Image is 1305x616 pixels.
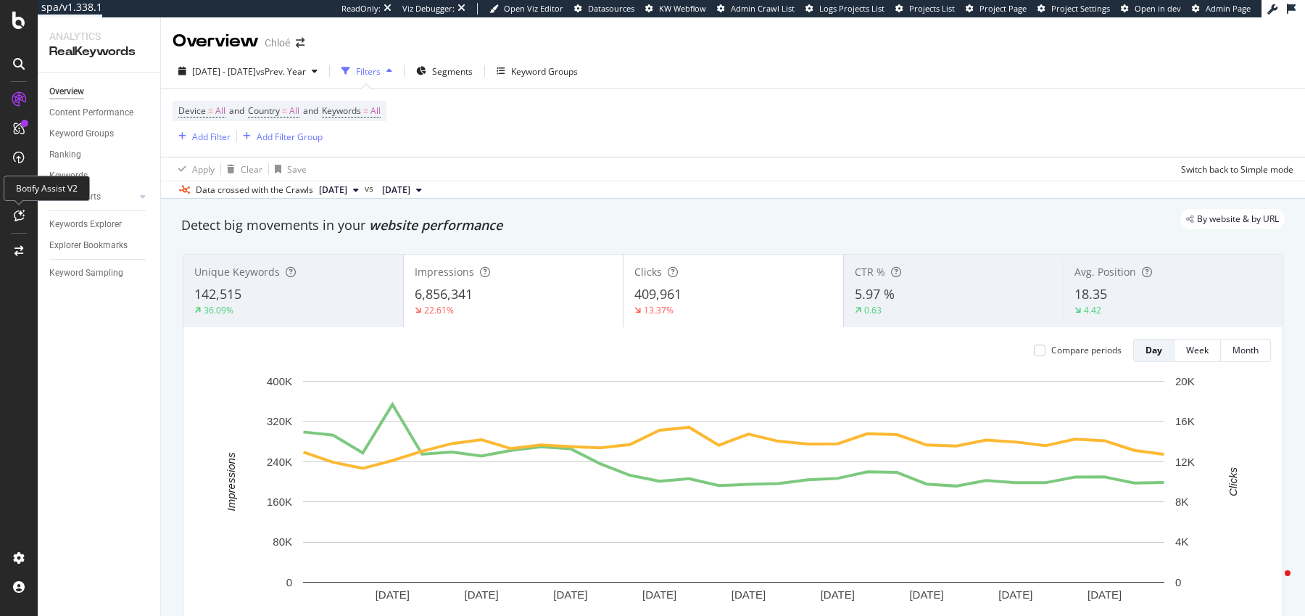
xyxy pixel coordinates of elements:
button: Segments [410,59,478,83]
span: Impressions [415,265,474,279]
a: More Reports [49,189,136,205]
span: Open Viz Editor [504,3,563,14]
text: 400K [267,375,292,387]
text: Clicks [1227,467,1239,496]
a: Keywords Explorer [49,217,150,232]
span: Admin Page [1206,3,1251,14]
div: Keyword Sampling [49,266,123,281]
text: 12K [1175,456,1195,468]
button: Apply [173,157,215,181]
text: Impressions [225,452,237,511]
span: vs Prev. Year [256,65,306,78]
button: [DATE] [313,181,365,199]
text: 80K [273,535,292,548]
span: [DATE] - [DATE] [192,65,256,78]
text: 20K [1175,375,1195,387]
button: Week [1174,339,1221,362]
text: [DATE] [998,588,1032,601]
span: Clicks [634,265,662,279]
div: Month [1232,344,1259,356]
button: Clear [221,157,262,181]
div: Apply [192,163,215,176]
text: [DATE] [642,588,676,601]
text: 8K [1175,496,1188,508]
a: Admin Crawl List [717,3,795,15]
text: 16K [1175,415,1195,427]
a: Keyword Sampling [49,266,150,281]
div: 4.42 [1084,304,1101,316]
text: [DATE] [821,588,855,601]
button: Keyword Groups [491,59,584,83]
text: 4K [1175,535,1188,548]
div: 0.63 [864,304,882,316]
a: Open Viz Editor [489,3,563,15]
div: Filters [356,65,381,78]
div: Switch back to Simple mode [1181,163,1293,176]
div: Botify Assist V2 [4,176,90,201]
div: Explorer Bookmarks [49,238,128,253]
span: = [363,104,368,117]
div: RealKeywords [49,44,149,60]
div: Week [1186,344,1209,356]
text: [DATE] [464,588,498,601]
a: Keywords [49,168,150,184]
div: Overview [49,84,84,99]
text: [DATE] [732,588,766,601]
span: Device [178,104,206,117]
span: 6,856,341 [415,285,473,303]
div: Add Filter Group [257,131,323,143]
div: Keyword Groups [49,126,114,141]
div: Add Filter [192,131,231,143]
a: Datasources [574,3,634,15]
button: Save [269,157,307,181]
span: = [282,104,287,117]
div: Keywords [49,168,88,184]
span: vs [365,182,376,195]
div: Content Performance [49,105,133,120]
div: Day [1145,344,1162,356]
text: 240K [267,456,292,468]
span: Project Page [979,3,1027,14]
a: Logs Projects List [805,3,884,15]
button: [DATE] [376,181,428,199]
span: Admin Crawl List [731,3,795,14]
span: 2024 Jun. 23rd [382,184,410,197]
span: and [229,104,244,117]
button: Day [1133,339,1174,362]
span: Segments [432,65,473,78]
button: Month [1221,339,1271,362]
span: Avg. Position [1074,265,1136,279]
div: Compare periods [1051,344,1122,356]
text: [DATE] [553,588,587,601]
div: Keyword Groups [511,65,578,78]
span: CTR % [855,265,885,279]
span: 409,961 [634,285,681,303]
span: 18.35 [1074,285,1107,303]
span: Project Settings [1051,3,1110,14]
text: [DATE] [1087,588,1122,601]
span: All [370,101,381,121]
a: Open in dev [1121,3,1181,15]
div: ReadOnly: [341,3,381,15]
div: Chloé [265,36,290,50]
button: [DATE] - [DATE]vsPrev. Year [173,59,323,83]
span: and [303,104,318,117]
span: By website & by URL [1197,215,1279,223]
span: 142,515 [194,285,241,303]
a: Content Performance [49,105,150,120]
a: KW Webflow [645,3,706,15]
text: 160K [267,496,292,508]
span: 2025 Sep. 30th [319,184,347,197]
div: Save [287,163,307,176]
div: Keywords Explorer [49,217,122,232]
iframe: Intercom live chat [1256,567,1290,601]
span: KW Webflow [659,3,706,14]
text: 0 [1175,576,1181,588]
a: Ranking [49,147,150,163]
a: Keyword Groups [49,126,150,141]
span: Datasources [588,3,634,14]
button: Switch back to Simple mode [1175,157,1293,181]
button: Filters [336,59,398,83]
div: Analytics [49,29,149,44]
span: All [289,101,299,121]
